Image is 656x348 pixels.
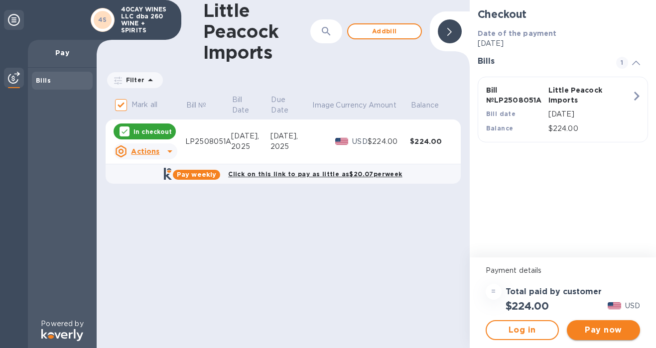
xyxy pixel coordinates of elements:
[270,131,312,141] div: [DATE],
[478,38,648,49] p: [DATE]
[271,95,298,116] p: Due Date
[312,100,334,111] p: Image
[131,147,159,155] u: Actions
[495,324,550,336] span: Log in
[625,301,640,311] p: USD
[608,302,621,309] img: USD
[411,100,452,111] span: Balance
[548,85,607,105] p: Little Peacock Imports
[186,100,207,111] p: Bill №
[335,138,349,145] img: USD
[185,136,231,147] div: LP2508051A
[478,29,557,37] b: Date of the payment
[41,319,83,329] p: Powered by
[410,136,452,146] div: $224.00
[478,8,648,20] h2: Checkout
[486,284,502,300] div: =
[36,48,89,58] p: Pay
[131,100,157,110] p: Mark all
[478,77,648,142] button: Bill №LP2508051ALittle Peacock ImportsBill date[DATE]Balance$224.00
[486,265,640,276] p: Payment details
[231,141,270,152] div: 2025
[548,123,632,134] p: $224.00
[231,131,270,141] div: [DATE],
[616,57,628,69] span: 1
[352,136,368,147] p: USD
[186,100,220,111] span: Bill №
[133,127,172,136] p: In checkout
[567,320,640,340] button: Pay now
[232,95,269,116] span: Bill Date
[336,100,367,111] p: Currency
[478,57,604,66] h3: Bills
[411,100,439,111] p: Balance
[486,110,516,117] b: Bill date
[98,16,107,23] b: 4S
[41,329,83,341] img: Logo
[369,100,396,111] p: Amount
[369,100,409,111] span: Amount
[232,95,257,116] p: Bill Date
[506,300,549,312] h2: $224.00
[368,136,410,147] div: $224.00
[347,23,422,39] button: Addbill
[548,109,632,119] p: [DATE]
[506,287,602,297] h3: Total paid by customer
[271,95,311,116] span: Due Date
[486,85,544,105] p: Bill № LP2508051A
[122,76,144,84] p: Filter
[121,6,171,34] p: 40CAY WINES LLC dba 260 WINE + SPIRITS
[36,77,51,84] b: Bills
[177,171,216,178] b: Pay weekly
[575,324,632,336] span: Pay now
[356,25,413,37] span: Add bill
[486,124,514,132] b: Balance
[228,170,402,178] b: Click on this link to pay as little as $20.07 per week
[486,320,559,340] button: Log in
[270,141,312,152] div: 2025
